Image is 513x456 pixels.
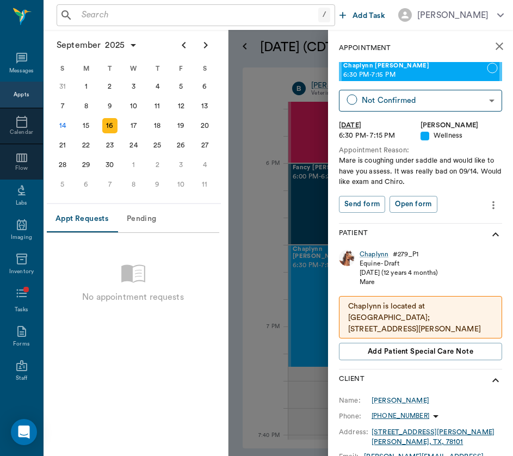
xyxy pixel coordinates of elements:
[102,118,118,133] div: Tuesday, September 16, 2025
[339,43,391,53] p: Appointment
[51,60,75,77] div: S
[360,278,438,287] div: Mare
[360,268,438,278] div: [DATE] (12 years 4 months)
[16,199,27,207] div: Labs
[193,60,217,77] div: S
[9,67,34,75] div: Messages
[174,177,189,192] div: Friday, October 10, 2025
[126,118,141,133] div: Wednesday, September 17, 2025
[489,35,510,57] button: close
[150,138,165,153] div: Thursday, September 25, 2025
[421,131,502,141] div: Wellness
[77,8,318,23] input: Search
[47,206,117,232] button: Appt Requests
[360,250,388,259] a: Chaplynn
[339,228,368,241] p: Patient
[174,118,189,133] div: Friday, September 19, 2025
[339,427,372,437] div: Address:
[173,34,195,56] button: Previous page
[197,157,212,172] div: Saturday, October 4, 2025
[78,79,94,94] div: Monday, September 1, 2025
[55,157,70,172] div: Sunday, September 28, 2025
[339,250,355,266] img: Profile Image
[372,396,429,405] a: [PERSON_NAME]
[197,138,212,153] div: Saturday, September 27, 2025
[102,79,118,94] div: Tuesday, September 2, 2025
[150,79,165,94] div: Thursday, September 4, 2025
[343,70,487,81] span: 6:30 PM - 7:15 PM
[122,60,146,77] div: W
[197,79,212,94] div: Saturday, September 6, 2025
[102,138,118,153] div: Tuesday, September 23, 2025
[78,157,94,172] div: Monday, September 29, 2025
[318,8,330,22] div: /
[82,291,183,304] p: No appointment requests
[339,374,364,387] p: Client
[55,98,70,114] div: Sunday, September 7, 2025
[14,91,29,99] div: Appts
[78,98,94,114] div: Monday, September 8, 2025
[54,38,103,53] span: September
[150,118,165,133] div: Thursday, September 18, 2025
[339,411,372,421] div: Phone:
[15,306,28,314] div: Tasks
[150,98,165,114] div: Thursday, September 11, 2025
[174,157,189,172] div: Friday, October 3, 2025
[75,60,98,77] div: M
[393,250,418,259] div: # 279_P1
[11,419,37,445] div: Open Intercom Messenger
[339,131,421,141] div: 6:30 PM - 7:15 PM
[78,138,94,153] div: Monday, September 22, 2025
[103,38,127,53] span: 2025
[13,340,29,348] div: Forms
[417,9,489,22] div: [PERSON_NAME]
[78,177,94,192] div: Monday, October 6, 2025
[197,177,212,192] div: Saturday, October 11, 2025
[197,98,212,114] div: Saturday, September 13, 2025
[348,301,493,347] p: Chaplynn is located at [GEOGRAPHIC_DATA]; [STREET_ADDRESS][PERSON_NAME][PERSON_NAME][US_STATE]
[102,177,118,192] div: Tuesday, October 7, 2025
[362,94,485,107] div: Not Confirmed
[489,374,502,387] svg: show more
[55,118,70,133] div: Today, Sunday, September 14, 2025
[339,120,421,131] div: [DATE]
[102,157,118,172] div: Tuesday, September 30, 2025
[55,79,70,94] div: Sunday, August 31, 2025
[390,196,437,213] button: Open form
[174,79,189,94] div: Friday, September 5, 2025
[126,157,141,172] div: Wednesday, October 1, 2025
[339,343,502,360] button: Add patient Special Care Note
[485,196,502,214] button: more
[150,157,165,172] div: Thursday, October 2, 2025
[174,98,189,114] div: Friday, September 12, 2025
[145,60,169,77] div: T
[339,396,372,405] div: Name:
[78,118,94,133] div: Monday, September 15, 2025
[98,60,122,77] div: T
[339,156,502,187] div: Mare is coughing under saddle and would like to have you assess. It was really bad on 09/14. Woul...
[339,145,502,156] div: Appointment Reason:
[339,196,385,213] button: Send form
[360,259,438,268] div: Equine - Draft
[368,346,473,358] span: Add patient Special Care Note
[195,34,217,56] button: Next page
[126,177,141,192] div: Wednesday, October 8, 2025
[11,233,32,242] div: Imaging
[117,206,166,232] button: Pending
[102,98,118,114] div: Tuesday, September 9, 2025
[343,63,487,70] span: Chaplynn [PERSON_NAME]
[197,118,212,133] div: Saturday, September 20, 2025
[55,177,70,192] div: Sunday, October 5, 2025
[47,206,219,232] div: Appointment request tabs
[150,177,165,192] div: Thursday, October 9, 2025
[489,228,502,241] svg: show more
[55,138,70,153] div: Sunday, September 21, 2025
[174,138,189,153] div: Friday, September 26, 2025
[126,138,141,153] div: Wednesday, September 24, 2025
[9,268,34,276] div: Inventory
[169,60,193,77] div: F
[126,98,141,114] div: Wednesday, September 10, 2025
[16,374,27,383] div: Staff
